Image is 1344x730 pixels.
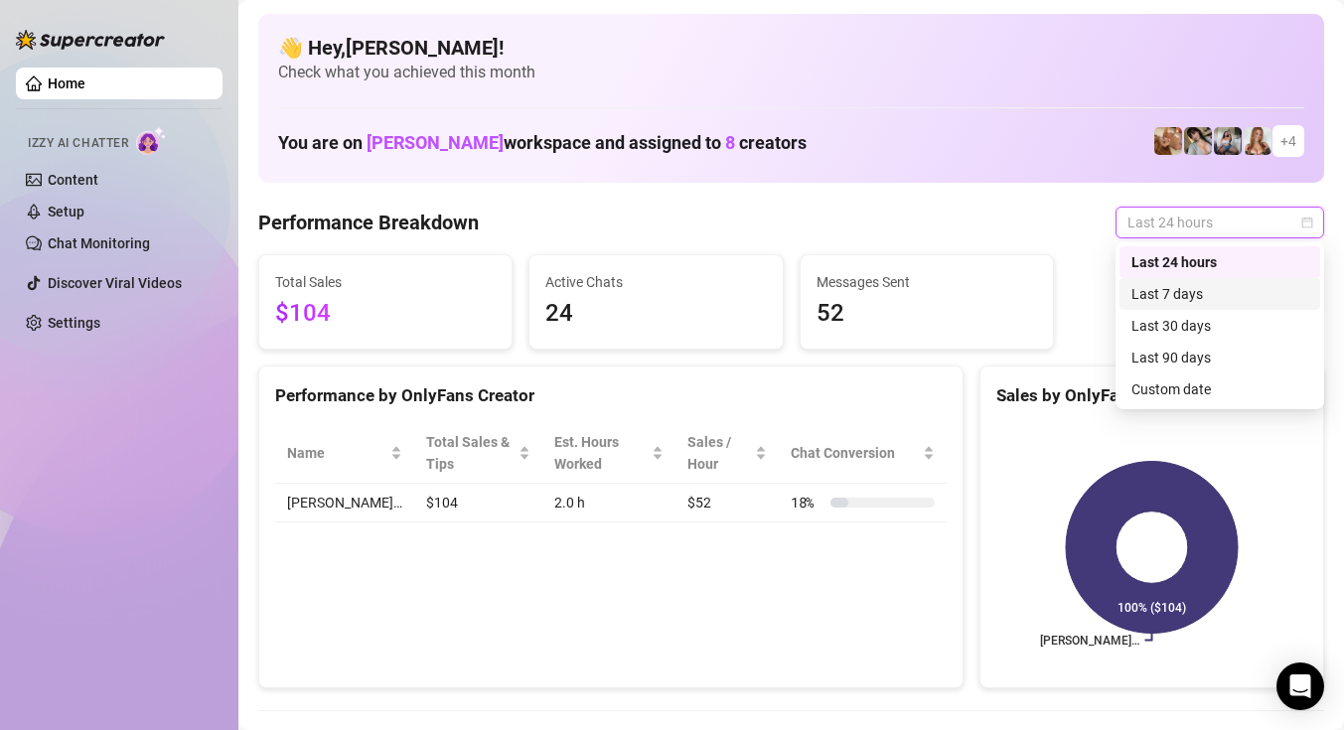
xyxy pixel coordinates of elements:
div: Custom date [1131,378,1308,400]
td: 2.0 h [542,484,675,522]
div: Open Intercom Messenger [1276,662,1324,710]
a: Content [48,172,98,188]
div: Last 90 days [1120,342,1320,373]
span: $104 [275,295,496,333]
h4: 👋 Hey, [PERSON_NAME] ! [278,34,1304,62]
td: [PERSON_NAME]… [275,484,414,522]
img: logo-BBDzfeDw.svg [16,30,165,50]
div: Last 7 days [1131,283,1308,305]
div: Last 24 hours [1120,246,1320,278]
div: Last 30 days [1131,315,1308,337]
span: Total Sales [275,271,496,293]
span: Chat Conversion [791,442,919,464]
span: Active Chats [545,271,766,293]
td: $52 [675,484,779,522]
a: Discover Viral Videos [48,275,182,291]
div: Last 30 days [1120,310,1320,342]
h4: Performance Breakdown [258,209,479,236]
span: + 4 [1280,130,1296,152]
span: Name [287,442,386,464]
th: Sales / Hour [675,423,779,484]
div: Last 7 days [1120,278,1320,310]
span: 8 [725,132,735,153]
span: 52 [817,295,1037,333]
img: Roux [1244,127,1271,155]
a: Setup [48,204,84,219]
div: Sales by OnlyFans Creator [996,382,1307,409]
span: Izzy AI Chatter [28,134,128,153]
span: Check what you achieved this month [278,62,1304,83]
div: Last 24 hours [1131,251,1308,273]
div: Est. Hours Worked [554,431,648,475]
span: Sales / Hour [687,431,751,475]
div: Performance by OnlyFans Creator [275,382,947,409]
h1: You are on workspace and assigned to creators [278,132,807,154]
th: Name [275,423,414,484]
a: Chat Monitoring [48,235,150,251]
div: Last 90 days [1131,347,1308,368]
img: ANDREA [1214,127,1242,155]
img: Raven [1184,127,1212,155]
span: Messages Sent [817,271,1037,293]
img: AI Chatter [136,126,167,155]
span: 24 [545,295,766,333]
th: Total Sales & Tips [414,423,542,484]
td: $104 [414,484,542,522]
span: Total Sales & Tips [426,431,515,475]
span: 18 % [791,492,822,513]
a: Settings [48,315,100,331]
a: Home [48,75,85,91]
img: Roux️‍ [1154,127,1182,155]
span: calendar [1301,217,1313,228]
text: [PERSON_NAME]… [1040,634,1139,648]
th: Chat Conversion [779,423,947,484]
div: Custom date [1120,373,1320,405]
span: [PERSON_NAME] [367,132,504,153]
span: Last 24 hours [1127,208,1312,237]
